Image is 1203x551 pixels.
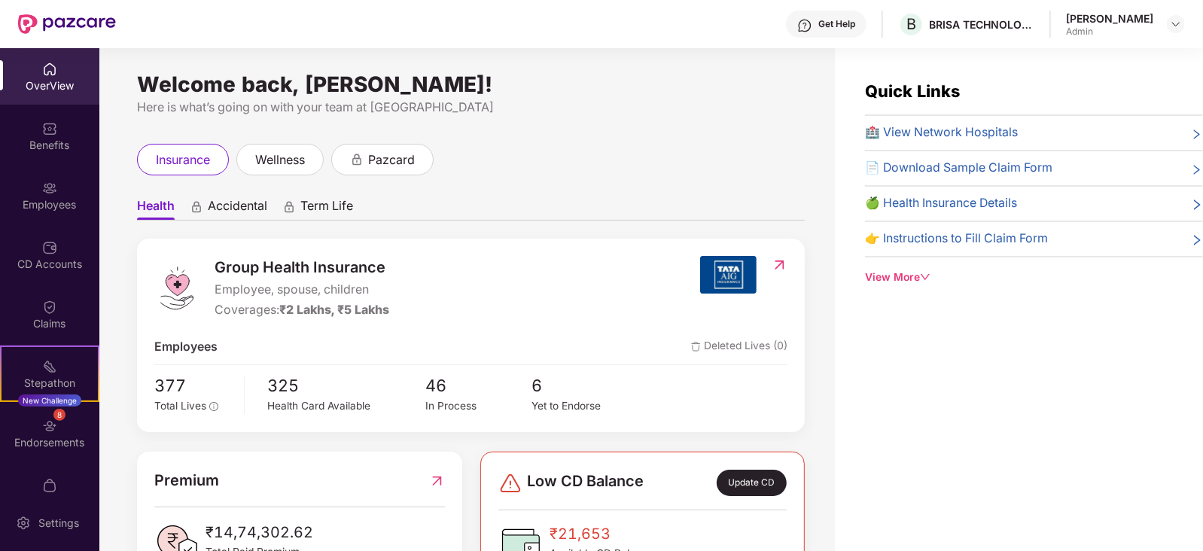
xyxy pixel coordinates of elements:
div: animation [282,199,296,213]
span: info-circle [209,402,218,411]
div: Admin [1066,26,1153,38]
span: Total Lives [154,400,206,412]
span: down [920,272,930,282]
span: Term Life [300,198,353,220]
img: logo [154,266,199,311]
span: ₹21,653 [550,522,653,546]
span: Premium [154,469,219,492]
img: New Pazcare Logo [18,14,116,34]
span: Low CD Balance [527,470,644,495]
div: Coverages: [215,301,389,320]
span: ₹14,74,302.62 [206,521,313,544]
img: svg+xml;base64,PHN2ZyBpZD0iQ2xhaW0iIHhtbG5zPSJodHRwOi8vd3d3LnczLm9yZy8yMDAwL3N2ZyIgd2lkdGg9IjIwIi... [42,300,57,315]
span: 325 [267,373,425,398]
div: Here is what’s going on with your team at [GEOGRAPHIC_DATA] [137,98,805,117]
span: 🏥 View Network Hospitals [865,123,1018,142]
span: pazcard [368,151,415,169]
img: svg+xml;base64,PHN2ZyBpZD0iRGFuZ2VyLTMyeDMyIiB4bWxucz0iaHR0cDovL3d3dy53My5vcmcvMjAwMC9zdmciIHdpZH... [498,471,522,495]
div: Stepathon [2,376,98,391]
span: 👉 Instructions to Fill Claim Form [865,230,1048,248]
div: Settings [34,516,84,531]
div: [PERSON_NAME] [1066,11,1153,26]
div: Welcome back, [PERSON_NAME]! [137,78,805,90]
img: insurerIcon [700,256,757,294]
div: Health Card Available [267,398,425,415]
div: 8 [53,409,65,421]
span: Quick Links [865,81,960,101]
img: svg+xml;base64,PHN2ZyBpZD0iQmVuZWZpdHMiIHhtbG5zPSJodHRwOi8vd3d3LnczLm9yZy8yMDAwL3N2ZyIgd2lkdGg9Ij... [42,121,57,136]
span: ₹2 Lakhs, ₹5 Lakhs [279,303,389,317]
div: New Challenge [18,394,81,406]
span: right [1191,197,1203,213]
img: svg+xml;base64,PHN2ZyBpZD0iSG9tZSIgeG1sbnM9Imh0dHA6Ly93d3cudzMub3JnLzIwMDAvc3ZnIiB3aWR0aD0iMjAiIG... [42,62,57,77]
div: BRISA TECHNOLOGIES PRIVATE LIMITED [929,17,1034,32]
span: Employees [154,338,218,357]
img: svg+xml;base64,PHN2ZyBpZD0iRW1wbG95ZWVzIiB4bWxucz0iaHR0cDovL3d3dy53My5vcmcvMjAwMC9zdmciIHdpZHRoPS... [42,181,57,196]
img: svg+xml;base64,PHN2ZyBpZD0iQ0RfQWNjb3VudHMiIGRhdGEtbmFtZT0iQ0QgQWNjb3VudHMiIHhtbG5zPSJodHRwOi8vd3... [42,240,57,255]
span: Deleted Lives (0) [691,338,787,357]
span: Health [137,198,175,220]
img: svg+xml;base64,PHN2ZyBpZD0iSGVscC0zMngzMiIgeG1sbnM9Imh0dHA6Ly93d3cudzMub3JnLzIwMDAvc3ZnIiB3aWR0aD... [797,18,812,33]
span: insurance [156,151,210,169]
img: svg+xml;base64,PHN2ZyBpZD0iU2V0dGluZy0yMHgyMCIgeG1sbnM9Imh0dHA6Ly93d3cudzMub3JnLzIwMDAvc3ZnIiB3aW... [16,516,31,531]
span: 6 [531,373,637,398]
span: 📄 Download Sample Claim Form [865,159,1052,178]
img: svg+xml;base64,PHN2ZyBpZD0iTXlfT3JkZXJzIiBkYXRhLW5hbWU9Ik15IE9yZGVycyIgeG1sbnM9Imh0dHA6Ly93d3cudz... [42,478,57,493]
div: Update CD [717,470,787,495]
span: 377 [154,373,233,398]
span: Accidental [208,198,267,220]
img: svg+xml;base64,PHN2ZyBpZD0iRW5kb3JzZW1lbnRzIiB4bWxucz0iaHR0cDovL3d3dy53My5vcmcvMjAwMC9zdmciIHdpZH... [42,419,57,434]
img: svg+xml;base64,PHN2ZyB4bWxucz0iaHR0cDovL3d3dy53My5vcmcvMjAwMC9zdmciIHdpZHRoPSIyMSIgaGVpZ2h0PSIyMC... [42,359,57,374]
img: deleteIcon [691,342,701,352]
span: right [1191,233,1203,248]
span: right [1191,126,1203,142]
span: B [906,15,916,33]
span: Group Health Insurance [215,256,389,279]
span: 46 [426,373,531,398]
span: Employee, spouse, children [215,281,389,300]
div: animation [350,152,364,166]
div: animation [190,199,203,213]
div: Yet to Endorse [531,398,637,415]
img: RedirectIcon [772,257,787,272]
span: 🍏 Health Insurance Details [865,194,1017,213]
div: Get Help [818,18,855,30]
img: RedirectIcon [429,469,445,492]
img: svg+xml;base64,PHN2ZyBpZD0iRHJvcGRvd24tMzJ4MzIiIHhtbG5zPSJodHRwOi8vd3d3LnczLm9yZy8yMDAwL3N2ZyIgd2... [1170,18,1182,30]
div: View More [865,269,1203,286]
span: wellness [255,151,305,169]
div: In Process [426,398,531,415]
span: right [1191,162,1203,178]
